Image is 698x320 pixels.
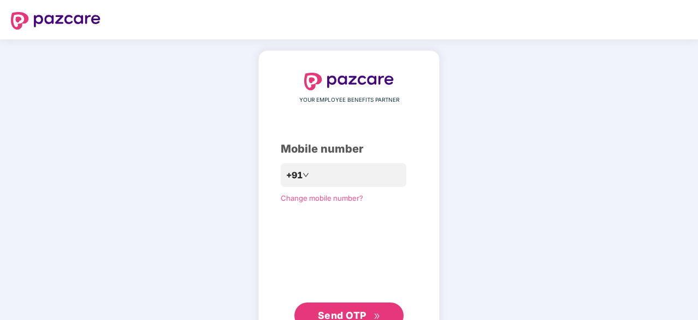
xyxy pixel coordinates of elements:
span: double-right [374,313,381,320]
span: +91 [286,168,303,182]
span: down [303,172,309,178]
a: Change mobile number? [281,194,363,202]
img: logo [11,12,100,30]
img: logo [304,73,394,90]
div: Mobile number [281,141,417,158]
span: YOUR EMPLOYEE BENEFITS PARTNER [299,96,399,104]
